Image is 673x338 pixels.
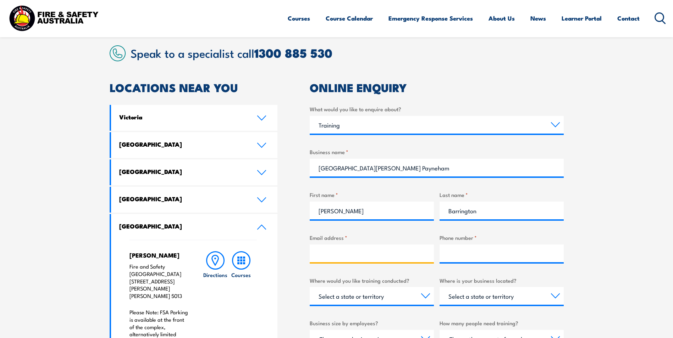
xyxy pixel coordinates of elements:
[310,191,434,199] label: First name
[110,82,278,92] h2: LOCATIONS NEAR YOU
[111,214,278,240] a: [GEOGRAPHIC_DATA]
[203,271,227,278] h6: Directions
[310,82,564,92] h2: ONLINE ENQUIRY
[310,319,434,327] label: Business size by employees?
[119,195,246,203] h4: [GEOGRAPHIC_DATA]
[310,276,434,285] label: Where would you like training conducted?
[119,140,246,148] h4: [GEOGRAPHIC_DATA]
[231,271,251,278] h6: Courses
[111,132,278,158] a: [GEOGRAPHIC_DATA]
[129,263,189,300] p: Fire and Safety [GEOGRAPHIC_DATA] [STREET_ADDRESS][PERSON_NAME] [PERSON_NAME] 5013
[111,159,278,185] a: [GEOGRAPHIC_DATA]
[119,222,246,230] h4: [GEOGRAPHIC_DATA]
[388,9,473,28] a: Emergency Response Services
[326,9,373,28] a: Course Calendar
[131,46,564,59] h2: Speak to a specialist call
[562,9,602,28] a: Learner Portal
[310,148,564,156] label: Business name
[129,251,189,259] h4: [PERSON_NAME]
[440,319,564,327] label: How many people need training?
[530,9,546,28] a: News
[254,43,332,62] a: 1300 885 530
[310,105,564,113] label: What would you like to enquire about?
[111,105,278,131] a: Victoria
[111,187,278,213] a: [GEOGRAPHIC_DATA]
[119,113,246,121] h4: Victoria
[440,233,564,242] label: Phone number
[489,9,515,28] a: About Us
[310,233,434,242] label: Email address
[288,9,310,28] a: Courses
[119,168,246,175] h4: [GEOGRAPHIC_DATA]
[617,9,640,28] a: Contact
[440,276,564,285] label: Where is your business located?
[440,191,564,199] label: Last name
